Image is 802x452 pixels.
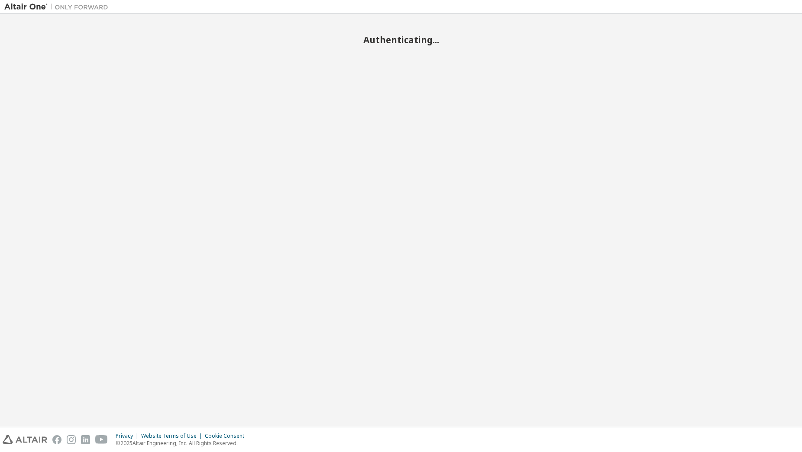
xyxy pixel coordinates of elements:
h2: Authenticating... [4,34,798,45]
img: linkedin.svg [81,435,90,444]
img: facebook.svg [52,435,61,444]
div: Website Terms of Use [141,433,205,439]
div: Cookie Consent [205,433,249,439]
img: altair_logo.svg [3,435,47,444]
p: © 2025 Altair Engineering, Inc. All Rights Reserved. [116,439,249,447]
img: instagram.svg [67,435,76,444]
div: Privacy [116,433,141,439]
img: Altair One [4,3,113,11]
img: youtube.svg [95,435,108,444]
